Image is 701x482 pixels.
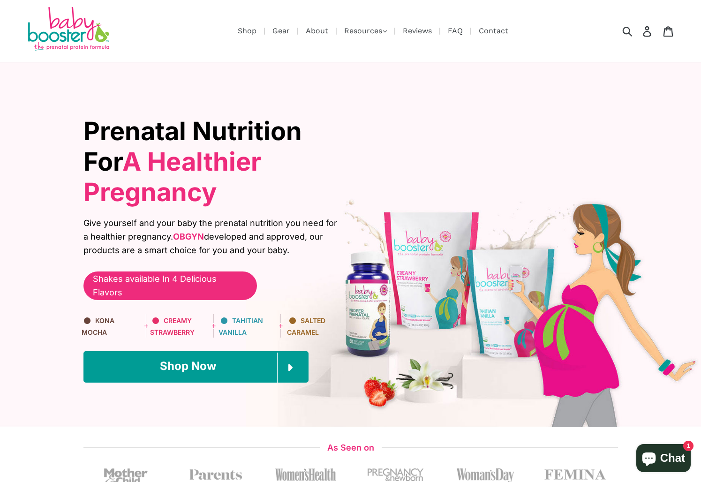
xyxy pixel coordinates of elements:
a: FAQ [443,25,467,37]
span: Salted Caramel [287,316,325,336]
img: Baby Booster Prenatal Protein Supplements [26,7,110,53]
input: Search [626,21,651,41]
a: Shop [233,25,261,37]
span: Prenatal Nutrition For [83,116,302,207]
a: Shop Now [83,351,309,382]
span: KONA Mocha [82,316,114,336]
a: Contact [474,25,513,37]
span: As Seen on [320,444,382,452]
span: Tahitian Vanilla [219,316,263,336]
inbox-online-store-chat: Shopify online store chat [633,444,693,474]
span: Shakes available In 4 Delicious Flavors [93,272,248,300]
img: pregancy_and_newborn-1636474461058.png [368,468,423,481]
span: Give yourself and your baby the prenatal nutrition you need for a healthier pregnancy. developed ... [83,217,344,257]
img: parents-1636474461056.png [189,469,242,480]
span: Creamy Strawberry [150,316,195,336]
a: About [301,25,333,37]
span: Shop Now [160,359,216,373]
a: Gear [268,25,294,37]
img: womens_health-1636474461116.png [275,468,336,481]
a: Reviews [398,25,437,37]
b: OBGYN [173,232,204,241]
img: femina-1636478229565.png [544,469,605,480]
span: A Healthier Pregnancy [83,146,261,207]
button: Resources [339,24,392,38]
